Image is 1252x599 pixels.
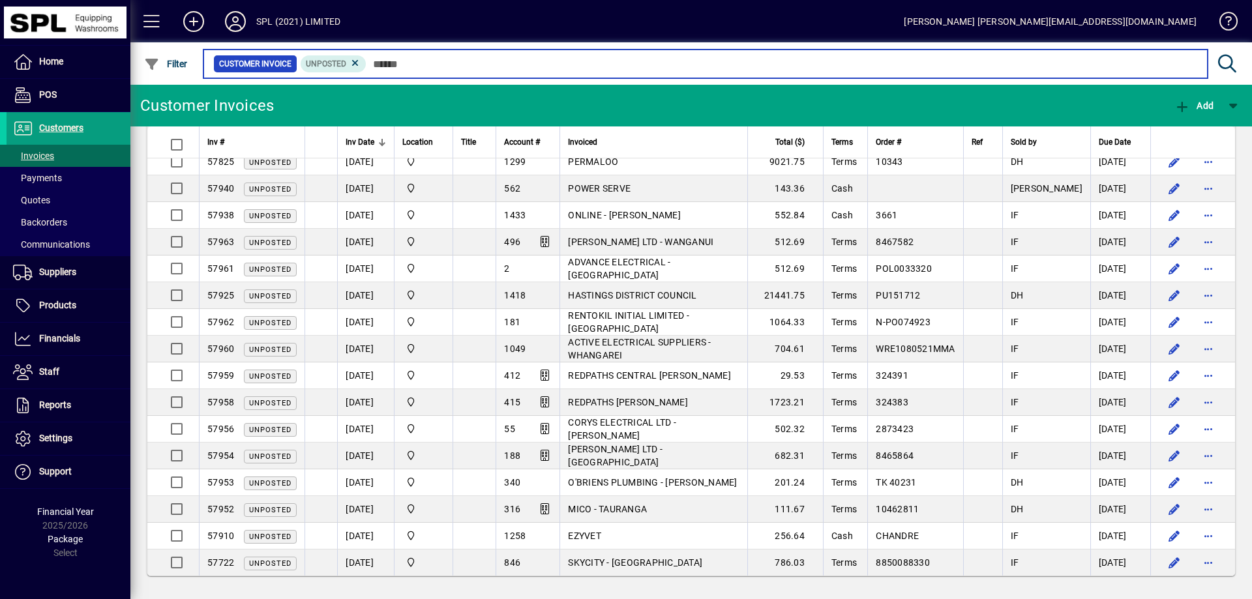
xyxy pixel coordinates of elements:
span: Unposted [249,479,291,488]
span: SPL (2021) Limited [402,261,445,276]
span: Terms [831,370,857,381]
span: IF [1011,343,1019,354]
button: More options [1198,365,1219,386]
td: [DATE] [337,523,394,549]
button: More options [1198,231,1219,252]
span: Staff [39,366,59,377]
td: 201.24 [747,469,823,496]
td: 256.64 [747,523,823,549]
span: Unposted [249,372,291,381]
td: [DATE] [1090,523,1150,549]
span: Location [402,135,433,149]
span: SPL (2021) Limited [402,315,445,329]
span: SPL (2021) Limited [402,181,445,196]
td: [DATE] [337,309,394,336]
span: 2873423 [876,424,914,434]
span: [PERSON_NAME] [1011,183,1082,194]
span: Cash [831,183,853,194]
span: Total ($) [775,135,805,149]
span: Unposted [249,345,291,354]
span: 57938 [207,210,234,220]
div: [PERSON_NAME] [PERSON_NAME][EMAIL_ADDRESS][DOMAIN_NAME] [904,11,1197,32]
span: 57961 [207,263,234,274]
button: Edit [1164,285,1185,306]
span: EZYVET [568,531,601,541]
button: More options [1198,178,1219,199]
td: [DATE] [1090,389,1150,416]
button: More options [1198,151,1219,172]
span: 846 [504,557,520,568]
div: Location [402,135,445,149]
span: 57963 [207,237,234,247]
span: Home [39,56,63,66]
td: [DATE] [1090,229,1150,256]
td: [DATE] [1090,149,1150,175]
button: Edit [1164,205,1185,226]
td: [DATE] [1090,443,1150,469]
span: Unposted [249,185,291,194]
span: Payments [13,173,62,183]
a: Knowledge Base [1210,3,1236,45]
div: SPL (2021) LIMITED [256,11,340,32]
button: More options [1198,499,1219,519]
span: 1299 [504,156,526,167]
td: [DATE] [337,256,394,282]
span: SPL (2021) Limited [402,208,445,222]
td: [DATE] [337,389,394,416]
button: Edit [1164,151,1185,172]
button: Edit [1164,525,1185,546]
td: [DATE] [1090,309,1150,336]
span: Support [39,466,72,476]
a: Communications [7,233,130,256]
a: Reports [7,389,130,422]
span: Unposted [249,212,291,220]
span: 57954 [207,450,234,461]
a: Home [7,46,130,78]
span: 55 [504,424,515,434]
button: Add [173,10,215,33]
button: More options [1198,418,1219,439]
span: 57960 [207,343,234,354]
span: Add [1174,100,1214,111]
span: Terms [831,477,857,488]
span: 562 [504,183,520,194]
span: 57959 [207,370,234,381]
td: 512.69 [747,229,823,256]
span: Terms [831,317,857,327]
td: 111.67 [747,496,823,523]
td: 502.32 [747,416,823,443]
span: SKYCITY - [GEOGRAPHIC_DATA] [568,557,702,568]
td: 682.31 [747,443,823,469]
div: Account # [504,135,552,149]
span: 57962 [207,317,234,327]
span: SPL (2021) Limited [402,555,445,570]
button: Edit [1164,552,1185,573]
span: IF [1011,263,1019,274]
td: [DATE] [337,496,394,523]
button: More options [1198,258,1219,279]
span: Unposted [249,533,291,541]
td: [DATE] [337,175,394,202]
td: [DATE] [1090,175,1150,202]
button: Edit [1164,231,1185,252]
span: Terms [831,156,857,167]
span: 57952 [207,504,234,514]
a: POS [7,79,130,111]
span: [PERSON_NAME] LTD - [GEOGRAPHIC_DATA] [568,444,663,467]
span: Financial Year [37,506,94,517]
span: Backorders [13,217,67,227]
span: 1433 [504,210,526,220]
span: Account # [504,135,540,149]
span: IF [1011,450,1019,461]
span: 496 [504,237,520,247]
td: 1064.33 [747,309,823,336]
button: Edit [1164,312,1185,332]
span: 2 [504,263,509,274]
span: 8850088330 [876,557,930,568]
span: 181 [504,317,520,327]
button: Filter [141,52,191,76]
span: Inv Date [346,135,374,149]
td: [DATE] [337,443,394,469]
span: RENTOKIL INITIAL LIMITED - [GEOGRAPHIC_DATA] [568,310,689,334]
span: [PERSON_NAME] LTD - WANGANUI [568,237,713,247]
